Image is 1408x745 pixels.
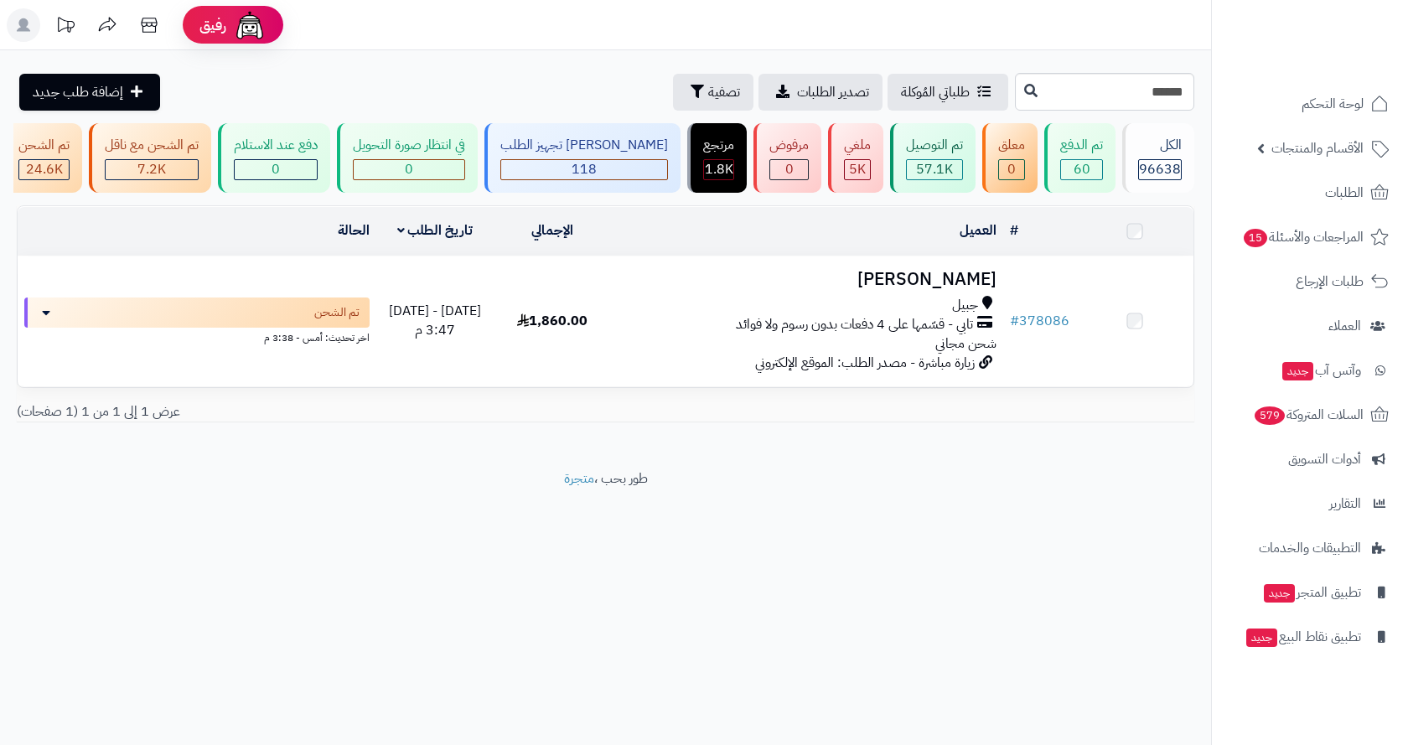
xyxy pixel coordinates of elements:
span: 60 [1074,159,1090,179]
div: 118 [501,160,667,179]
a: تم التوصيل 57.1K [887,123,979,193]
div: تم الدفع [1060,136,1103,155]
a: طلباتي المُوكلة [888,74,1008,111]
h3: [PERSON_NAME] [619,270,996,289]
a: #378086 [1010,311,1069,331]
span: تطبيق نقاط البيع [1245,625,1361,649]
span: 96638 [1139,159,1181,179]
span: المراجعات والأسئلة [1242,225,1364,249]
span: 24.6K [26,159,63,179]
a: لوحة التحكم [1222,84,1398,124]
a: وآتس آبجديد [1222,350,1398,391]
span: طلبات الإرجاع [1296,270,1364,293]
a: التقارير [1222,484,1398,524]
div: اخر تحديث: أمس - 3:38 م [24,328,370,345]
span: التطبيقات والخدمات [1259,536,1361,560]
span: التقارير [1329,492,1361,515]
span: الطلبات [1325,181,1364,204]
div: 7222 [106,160,198,179]
div: تم التوصيل [906,136,963,155]
span: زيارة مباشرة - مصدر الطلب: الموقع الإلكتروني [755,353,975,373]
a: تطبيق نقاط البيعجديد [1222,617,1398,657]
a: تطبيق المتجرجديد [1222,572,1398,613]
a: دفع عند الاستلام 0 [215,123,334,193]
span: 1,860.00 [517,311,588,331]
div: 57059 [907,160,962,179]
span: تصفية [708,82,740,102]
div: 24559 [19,160,69,179]
span: تم الشحن [314,304,360,321]
span: 15 [1244,229,1267,247]
a: [PERSON_NAME] تجهيز الطلب 118 [481,123,684,193]
div: 4998 [845,160,870,179]
a: إضافة طلب جديد [19,74,160,111]
span: 0 [1007,159,1016,179]
a: الإجمالي [531,220,573,241]
span: 0 [785,159,794,179]
a: العملاء [1222,306,1398,346]
div: 0 [235,160,317,179]
button: تصفية [673,74,753,111]
div: 0 [354,160,464,179]
span: 1.8K [705,159,733,179]
div: عرض 1 إلى 1 من 1 (1 صفحات) [4,402,606,422]
span: جديد [1264,584,1295,603]
a: المراجعات والأسئلة15 [1222,217,1398,257]
a: تحديثات المنصة [44,8,86,46]
div: 0 [770,160,808,179]
span: 118 [572,159,597,179]
span: تطبيق المتجر [1262,581,1361,604]
span: 579 [1255,406,1285,425]
a: ملغي 5K [825,123,887,193]
div: معلق [998,136,1025,155]
a: في انتظار صورة التحويل 0 [334,123,481,193]
a: طلبات الإرجاع [1222,261,1398,302]
div: دفع عند الاستلام [234,136,318,155]
div: ملغي [844,136,871,155]
span: تصدير الطلبات [797,82,869,102]
span: 5K [849,159,866,179]
span: الأقسام والمنتجات [1271,137,1364,160]
a: تاريخ الطلب [397,220,474,241]
span: العملاء [1328,314,1361,338]
span: إضافة طلب جديد [33,82,123,102]
a: مرفوض 0 [750,123,825,193]
a: الطلبات [1222,173,1398,213]
a: الكل96638 [1119,123,1198,193]
img: ai-face.png [233,8,267,42]
div: مرفوض [769,136,809,155]
a: متجرة [564,468,594,489]
a: السلات المتروكة579 [1222,395,1398,435]
span: [DATE] - [DATE] 3:47 م [389,301,481,340]
a: أدوات التسويق [1222,439,1398,479]
div: مرتجع [703,136,734,155]
span: 7.2K [137,159,166,179]
a: تم الدفع 60 [1041,123,1119,193]
span: تابي - قسّمها على 4 دفعات بدون رسوم ولا فوائد [736,315,973,334]
img: logo-2.png [1294,42,1392,77]
div: الكل [1138,136,1182,155]
a: التطبيقات والخدمات [1222,528,1398,568]
div: تم الشحن مع ناقل [105,136,199,155]
span: وآتس آب [1281,359,1361,382]
div: في انتظار صورة التحويل [353,136,465,155]
span: 57.1K [916,159,953,179]
div: تم الشحن [18,136,70,155]
a: تم الشحن مع ناقل 7.2K [85,123,215,193]
span: 0 [405,159,413,179]
div: 60 [1061,160,1102,179]
span: رفيق [199,15,226,35]
a: معلق 0 [979,123,1041,193]
span: # [1010,311,1019,331]
span: أدوات التسويق [1288,448,1361,471]
a: مرتجع 1.8K [684,123,750,193]
span: لوحة التحكم [1302,92,1364,116]
a: الحالة [338,220,370,241]
span: جديد [1246,629,1277,647]
span: 0 [272,159,280,179]
a: تصدير الطلبات [758,74,883,111]
div: [PERSON_NAME] تجهيز الطلب [500,136,668,155]
span: طلباتي المُوكلة [901,82,970,102]
div: 0 [999,160,1024,179]
span: السلات المتروكة [1253,403,1364,427]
